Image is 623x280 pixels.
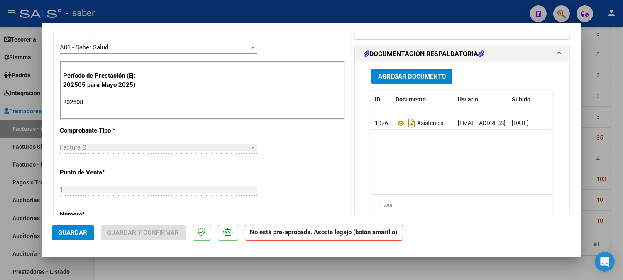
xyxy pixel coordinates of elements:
span: Subido [512,96,530,103]
span: Guardar y Confirmar [107,229,179,236]
button: Guardar y Confirmar [101,225,186,240]
button: Agregar Documento [371,69,452,84]
span: Usuario [458,96,478,103]
i: Descargar documento [406,116,417,130]
button: Guardar [52,225,94,240]
div: Open Intercom Messenger [595,252,615,272]
div: DOCUMENTACIÓN RESPALDATORIA [355,62,569,235]
mat-expansion-panel-header: DOCUMENTACIÓN RESPALDATORIA [355,46,569,62]
p: Comprobante Tipo * [60,126,146,135]
span: [DATE] [512,120,529,126]
p: Número [60,210,146,219]
span: Factura C [60,144,87,151]
span: A01 - Saber Salud [60,44,109,51]
p: Punto de Venta [60,168,146,177]
span: Guardar [59,229,88,236]
datatable-header-cell: Usuario [454,91,508,108]
span: Documento [396,96,426,103]
span: [EMAIL_ADDRESS][DOMAIN_NAME] - [PERSON_NAME] [458,120,599,126]
div: 1 total [371,195,553,216]
datatable-header-cell: Documento [392,91,454,108]
span: 1076 [375,120,388,126]
h1: DOCUMENTACIÓN RESPALDATORIA [364,49,484,59]
strong: No está pre-aprobada. Asocie legajo (botón amarillo) [245,225,403,241]
datatable-header-cell: Subido [508,91,550,108]
p: Período de Prestación (Ej: 202505 para Mayo 2025) [64,71,147,90]
datatable-header-cell: ID [371,91,392,108]
span: ID [375,96,380,103]
span: Agregar Documento [378,73,446,80]
span: Asistencia [396,120,444,127]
